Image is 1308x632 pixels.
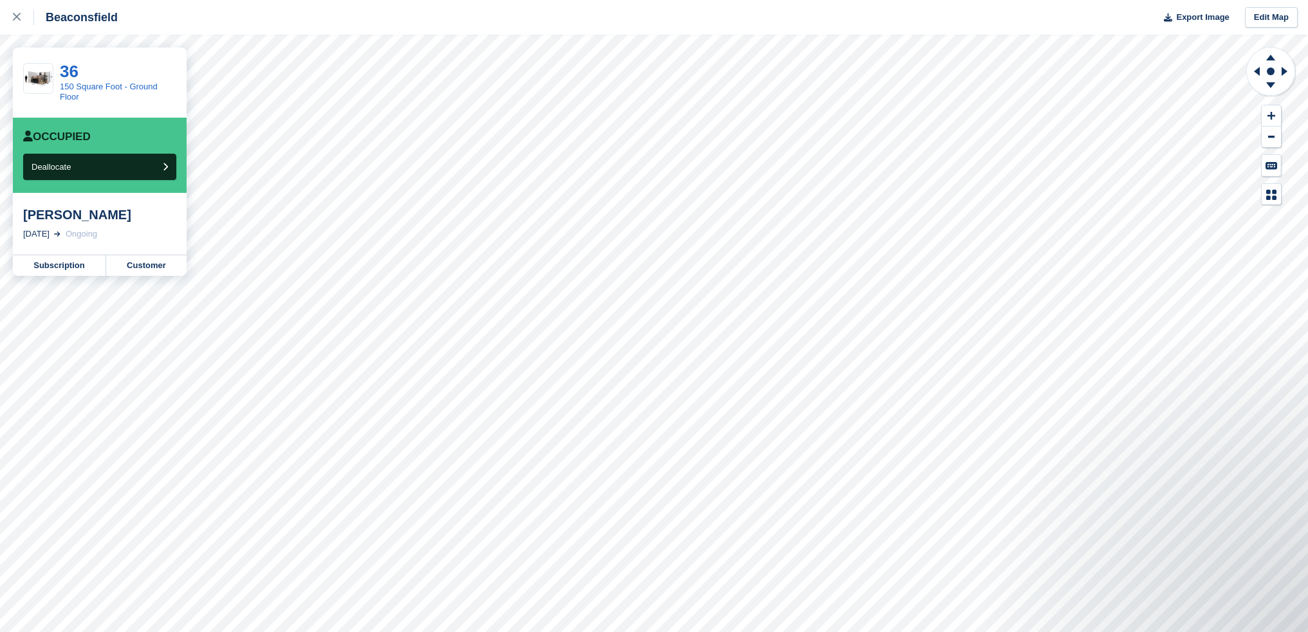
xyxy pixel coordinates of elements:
button: Map Legend [1262,184,1281,205]
a: Edit Map [1245,7,1298,28]
span: Export Image [1176,11,1229,24]
div: Occupied [23,131,91,143]
img: 150.jpg [24,68,53,89]
span: Deallocate [32,162,71,172]
button: Export Image [1156,7,1230,28]
div: [PERSON_NAME] [23,207,176,222]
a: 36 [60,62,78,81]
button: Keyboard Shortcuts [1262,155,1281,176]
div: Beaconsfield [34,10,118,25]
img: arrow-right-light-icn-cde0832a797a2874e46488d9cf13f60e5c3a73dbe684e267c42b8395dfbc2abf.svg [54,231,60,237]
button: Zoom Out [1262,127,1281,148]
div: Ongoing [66,228,97,240]
a: 150 Square Foot - Ground Floor [60,82,158,102]
div: [DATE] [23,228,50,240]
button: Zoom In [1262,105,1281,127]
a: Customer [106,255,187,276]
button: Deallocate [23,154,176,180]
a: Subscription [13,255,106,276]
